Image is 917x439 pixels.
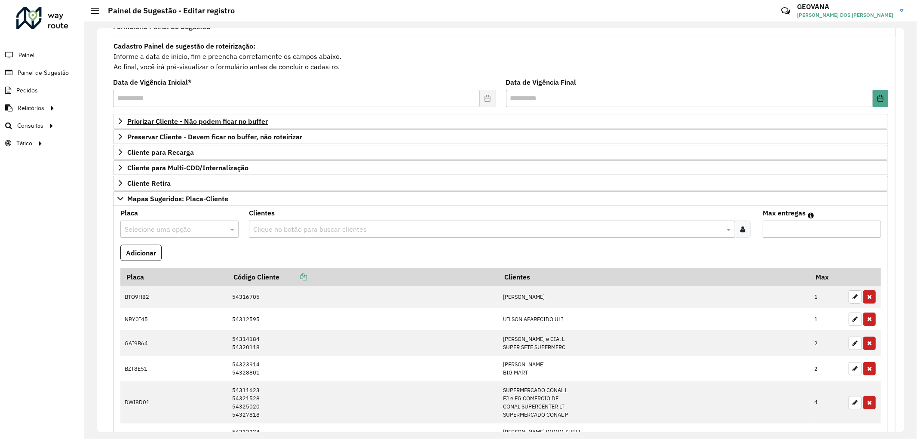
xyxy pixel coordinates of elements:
td: UILSON APARECIDO ULI [498,308,810,330]
a: Cliente para Recarga [113,145,888,160]
td: 54316705 [227,286,498,308]
td: GAI9B64 [120,330,227,356]
h3: GEOVANA [797,3,893,11]
td: NRY0I45 [120,308,227,330]
a: Copiar [279,273,307,281]
td: 54312595 [227,308,498,330]
span: Tático [16,139,32,148]
span: Painel [18,51,34,60]
td: 1 [810,308,844,330]
a: Cliente Retira [113,176,888,190]
td: 54323914 54328801 [227,356,498,381]
a: Contato Rápido [776,2,795,20]
label: Data de Vigência Final [506,77,577,87]
span: Painel de Sugestão [18,68,69,77]
span: Consultas [17,121,43,130]
th: Código Cliente [227,268,498,286]
a: Priorizar Cliente - Não podem ficar no buffer [113,114,888,129]
th: Placa [120,268,227,286]
button: Choose Date [873,90,888,107]
td: BTO9H82 [120,286,227,308]
label: Max entregas [763,208,806,218]
span: Preservar Cliente - Devem ficar no buffer, não roteirizar [127,133,302,140]
label: Placa [120,208,138,218]
td: 2 [810,330,844,356]
td: BZT8E51 [120,356,227,381]
td: 4 [810,381,844,424]
td: [PERSON_NAME] [498,286,810,308]
label: Clientes [249,208,275,218]
span: Cliente Retira [127,180,171,187]
td: SUPERMERCADO CONAL L EJ e EG COMERCIO DE CONAL SUPERCENTER LT SUPERMERCADO CONAL P [498,381,810,424]
td: DWI8D01 [120,381,227,424]
span: Pedidos [16,86,38,95]
a: Cliente para Multi-CDD/Internalização [113,160,888,175]
td: 54311623 54321528 54325020 54327818 [227,381,498,424]
span: Cliente para Recarga [127,149,194,156]
span: Formulário Painel de Sugestão [113,23,210,30]
em: Máximo de clientes que serão colocados na mesma rota com os clientes informados [808,212,814,219]
td: 1 [810,286,844,308]
button: Adicionar [120,245,162,261]
strong: Cadastro Painel de sugestão de roteirização: [113,42,255,50]
span: [PERSON_NAME] DOS [PERSON_NAME] [797,11,893,19]
a: Preservar Cliente - Devem ficar no buffer, não roteirizar [113,129,888,144]
th: Max [810,268,844,286]
th: Clientes [498,268,810,286]
span: Cliente para Multi-CDD/Internalização [127,164,248,171]
td: [PERSON_NAME] BIG MART [498,356,810,381]
a: Mapas Sugeridos: Placa-Cliente [113,191,888,206]
td: 2 [810,356,844,381]
label: Data de Vigência Inicial [113,77,192,87]
td: [PERSON_NAME] e CIA. L SUPER SETE SUPERMERC [498,330,810,356]
span: Priorizar Cliente - Não podem ficar no buffer [127,118,268,125]
h2: Painel de Sugestão - Editar registro [99,6,235,15]
span: Relatórios [18,104,44,113]
div: Informe a data de inicio, fim e preencha corretamente os campos abaixo. Ao final, você irá pré-vi... [113,40,888,72]
span: Mapas Sugeridos: Placa-Cliente [127,195,228,202]
td: 54314184 54320118 [227,330,498,356]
